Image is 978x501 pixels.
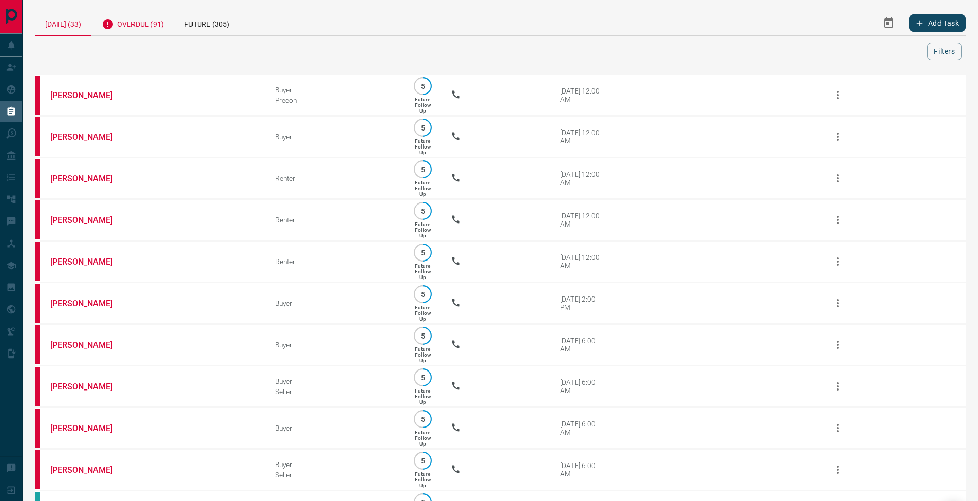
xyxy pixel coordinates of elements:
[560,378,604,395] div: [DATE] 6:00 AM
[35,409,40,448] div: property.ca
[50,299,127,308] a: [PERSON_NAME]
[419,124,427,132] p: 5
[415,430,431,447] p: Future Follow Up
[419,415,427,423] p: 5
[419,82,427,90] p: 5
[275,96,395,104] div: Precon
[50,465,127,475] a: [PERSON_NAME]
[419,207,427,215] p: 5
[560,212,604,228] div: [DATE] 12:00 AM
[275,424,395,432] div: Buyer
[35,200,40,239] div: property.ca
[927,43,962,60] button: Filters
[275,341,395,349] div: Buyer
[275,387,395,396] div: Seller
[50,215,127,225] a: [PERSON_NAME]
[50,174,127,183] a: [PERSON_NAME]
[275,471,395,479] div: Seller
[419,332,427,340] p: 5
[50,340,127,350] a: [PERSON_NAME]
[560,87,604,103] div: [DATE] 12:00 AM
[275,86,395,94] div: Buyer
[50,90,127,100] a: [PERSON_NAME]
[50,257,127,267] a: [PERSON_NAME]
[415,263,431,280] p: Future Follow Up
[560,420,604,436] div: [DATE] 6:00 AM
[35,450,40,489] div: property.ca
[415,388,431,405] p: Future Follow Up
[50,132,127,142] a: [PERSON_NAME]
[560,295,604,311] div: [DATE] 2:00 PM
[415,305,431,322] p: Future Follow Up
[275,377,395,385] div: Buyer
[35,284,40,323] div: property.ca
[419,249,427,256] p: 5
[50,382,127,392] a: [PERSON_NAME]
[415,180,431,197] p: Future Follow Up
[35,159,40,198] div: property.ca
[275,299,395,307] div: Buyer
[419,374,427,381] p: 5
[419,290,427,298] p: 5
[415,97,431,114] p: Future Follow Up
[275,174,395,182] div: Renter
[560,337,604,353] div: [DATE] 6:00 AM
[560,128,604,145] div: [DATE] 12:00 AM
[560,170,604,187] div: [DATE] 12:00 AM
[909,14,966,32] button: Add Task
[35,367,40,406] div: property.ca
[415,221,431,238] p: Future Follow Up
[275,460,395,469] div: Buyer
[415,138,431,155] p: Future Follow Up
[35,76,40,115] div: property.ca
[275,133,395,141] div: Buyer
[560,253,604,270] div: [DATE] 12:00 AM
[560,461,604,478] div: [DATE] 6:00 AM
[415,471,431,488] p: Future Follow Up
[275,257,395,266] div: Renter
[415,346,431,363] p: Future Follow Up
[35,10,91,36] div: [DATE] (33)
[876,11,901,35] button: Select Date Range
[35,242,40,281] div: property.ca
[419,457,427,465] p: 5
[419,165,427,173] p: 5
[35,325,40,364] div: property.ca
[91,10,174,35] div: Overdue (91)
[275,216,395,224] div: Renter
[174,10,240,35] div: Future (305)
[50,423,127,433] a: [PERSON_NAME]
[35,117,40,156] div: property.ca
